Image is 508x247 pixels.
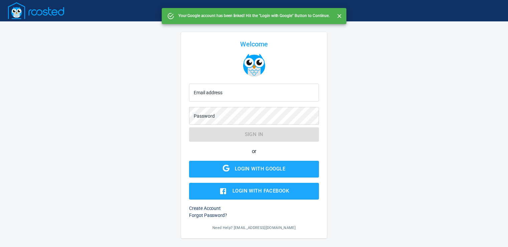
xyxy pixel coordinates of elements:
h6: Forgot Password? [189,212,319,219]
h6: Create Account [189,205,319,212]
div: Your Google account has been linked! Hit the "Login with Google" Button to Continue. [178,10,330,22]
div: Login with Facebook [232,187,289,195]
img: Logo [242,53,266,77]
div: Welcome [189,40,319,48]
button: Login with Facebook [189,183,319,200]
h6: or [189,147,319,155]
img: Logo [8,2,64,19]
button: Close [335,12,344,20]
button: Google LogoLogin with Google [189,161,319,177]
div: Login with Google [235,164,285,173]
img: Google Logo [223,165,229,171]
span: Need Help? [EMAIL_ADDRESS][DOMAIN_NAME] [212,226,296,230]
